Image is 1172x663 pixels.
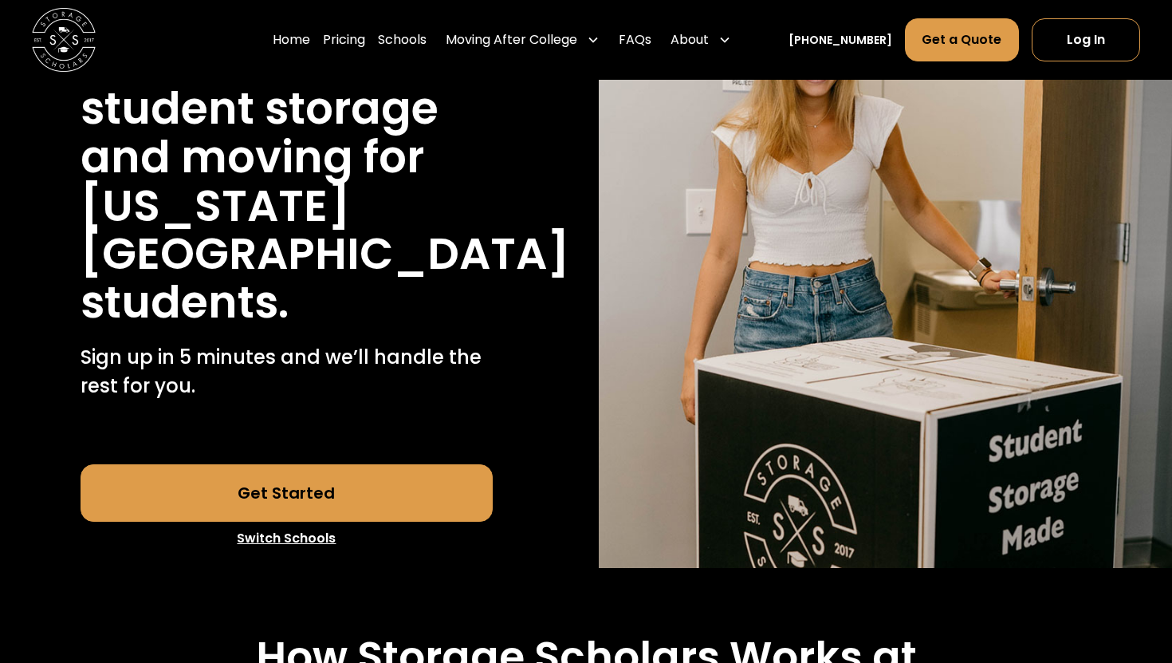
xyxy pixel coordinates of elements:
div: About [671,30,709,49]
div: Moving After College [446,30,577,49]
a: [PHONE_NUMBER] [789,32,892,49]
img: Storage Scholars main logo [32,8,96,72]
a: Switch Schools [81,522,494,555]
a: FAQs [619,18,651,62]
a: Get Started [81,464,494,522]
div: Moving After College [439,18,606,62]
a: Schools [378,18,427,62]
a: Log In [1032,18,1140,61]
a: Get a Quote [905,18,1018,61]
h1: students. [81,278,289,327]
a: Pricing [323,18,365,62]
h1: [US_STATE][GEOGRAPHIC_DATA] [81,182,569,278]
div: About [664,18,737,62]
h1: Stress free student storage and moving for [81,37,494,182]
p: Sign up in 5 minutes and we’ll handle the rest for you. [81,343,494,401]
a: Home [273,18,310,62]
